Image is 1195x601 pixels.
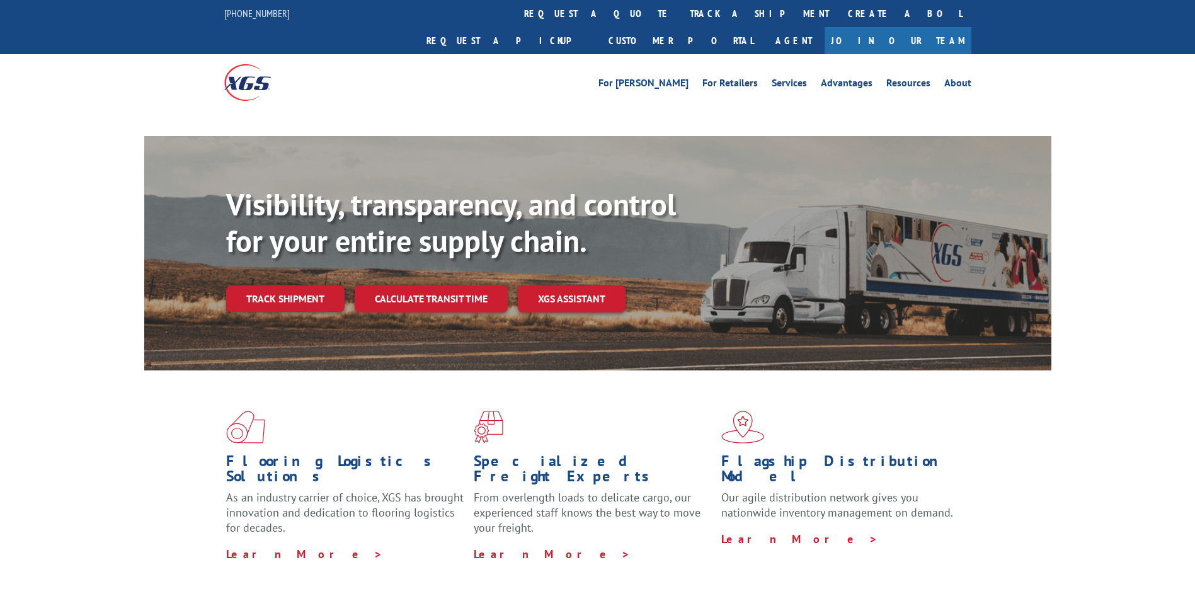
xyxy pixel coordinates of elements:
h1: Flooring Logistics Solutions [226,454,464,490]
a: Agent [763,27,825,54]
h1: Flagship Distribution Model [721,454,959,490]
a: Learn More > [226,547,383,561]
a: Services [772,78,807,92]
a: XGS ASSISTANT [518,285,626,312]
img: xgs-icon-flagship-distribution-model-red [721,411,765,444]
a: Learn More > [721,532,878,546]
a: Calculate transit time [355,285,508,312]
img: xgs-icon-focused-on-flooring-red [474,411,503,444]
a: Track shipment [226,285,345,312]
b: Visibility, transparency, and control for your entire supply chain. [226,185,676,260]
img: xgs-icon-total-supply-chain-intelligence-red [226,411,265,444]
h1: Specialized Freight Experts [474,454,712,490]
a: About [944,78,971,92]
a: For [PERSON_NAME] [598,78,689,92]
a: Resources [886,78,930,92]
a: Customer Portal [599,27,763,54]
a: Request a pickup [417,27,599,54]
a: [PHONE_NUMBER] [224,7,290,20]
a: For Retailers [702,78,758,92]
p: From overlength loads to delicate cargo, our experienced staff knows the best way to move your fr... [474,490,712,546]
a: Join Our Team [825,27,971,54]
span: As an industry carrier of choice, XGS has brought innovation and dedication to flooring logistics... [226,490,464,535]
a: Learn More > [474,547,631,561]
span: Our agile distribution network gives you nationwide inventory management on demand. [721,490,953,520]
a: Advantages [821,78,872,92]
